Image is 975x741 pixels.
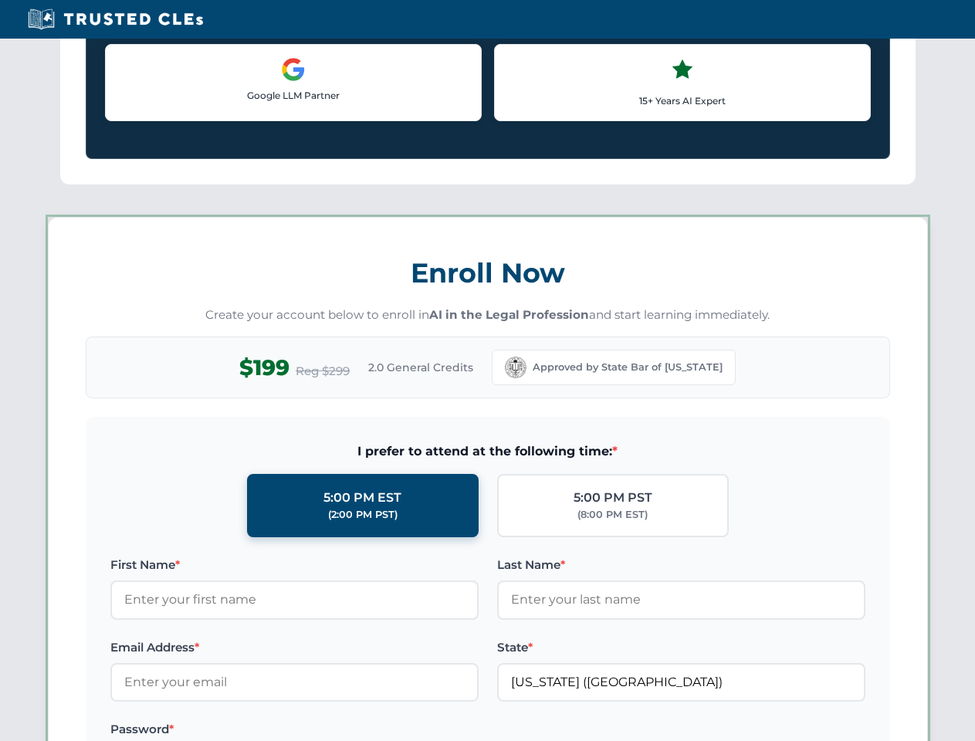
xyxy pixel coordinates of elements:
div: (2:00 PM PST) [328,507,398,523]
p: 15+ Years AI Expert [507,93,858,108]
div: (8:00 PM EST) [577,507,648,523]
p: Google LLM Partner [118,88,469,103]
span: Approved by State Bar of [US_STATE] [533,360,723,375]
label: Last Name [497,556,865,574]
span: Reg $299 [296,362,350,381]
img: Trusted CLEs [23,8,208,31]
label: Email Address [110,638,479,657]
label: State [497,638,865,657]
strong: AI in the Legal Profession [429,307,589,322]
label: Password [110,720,479,739]
input: Enter your first name [110,580,479,619]
p: Create your account below to enroll in and start learning immediately. [86,306,890,324]
input: Enter your last name [497,580,865,619]
div: 5:00 PM EST [323,488,401,508]
span: 2.0 General Credits [368,359,473,376]
label: First Name [110,556,479,574]
h3: Enroll Now [86,249,890,297]
span: $199 [239,350,289,385]
input: Enter your email [110,663,479,702]
div: 5:00 PM PST [574,488,652,508]
span: I prefer to attend at the following time: [110,442,865,462]
img: Google [281,57,306,82]
img: California Bar [505,357,526,378]
input: California (CA) [497,663,865,702]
